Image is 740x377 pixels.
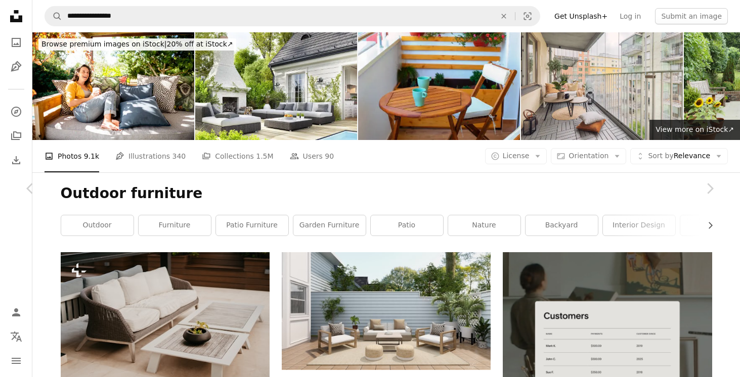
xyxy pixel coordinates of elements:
[202,140,273,172] a: Collections 1.5M
[139,215,211,235] a: furniture
[6,326,26,347] button: Language
[45,7,62,26] button: Search Unsplash
[6,126,26,146] a: Collections
[45,6,540,26] form: Find visuals sitewide
[32,32,242,57] a: Browse premium images on iStock|20% off at iStock↗
[648,152,673,160] span: Sort by
[6,302,26,322] a: Log in / Sign up
[515,7,540,26] button: Visual search
[614,8,647,24] a: Log in
[679,140,740,237] a: Next
[648,151,710,161] span: Relevance
[282,252,491,369] img: brown 2 seat sofa near white wall
[503,152,530,160] span: License
[493,7,515,26] button: Clear
[448,215,520,235] a: nature
[649,120,740,140] a: View more on iStock↗
[630,148,728,164] button: Sort byRelevance
[6,32,26,53] a: Photos
[115,140,186,172] a: Illustrations 340
[526,215,598,235] a: backyard
[371,215,443,235] a: patio
[6,102,26,122] a: Explore
[290,140,334,172] a: Users 90
[325,151,334,162] span: 90
[282,306,491,315] a: brown 2 seat sofa near white wall
[551,148,626,164] button: Orientation
[172,151,186,162] span: 340
[548,8,614,24] a: Get Unsplash+
[655,8,728,24] button: Submit an image
[603,215,675,235] a: interior design
[256,151,273,162] span: 1.5M
[485,148,547,164] button: License
[6,351,26,371] button: Menu
[216,215,288,235] a: patio furniture
[61,317,270,326] a: a living room with a couch and a coffee table
[6,57,26,77] a: Illustrations
[656,125,734,133] span: View more on iStock ↗
[61,184,712,203] h1: Outdoor furniture
[569,152,608,160] span: Orientation
[358,32,520,140] img: Balcony idyll
[61,215,134,235] a: outdoor
[293,215,366,235] a: garden furniture
[41,40,233,48] span: 20% off at iStock ↗
[195,32,357,140] img: Patio
[41,40,166,48] span: Browse premium images on iStock |
[32,32,194,140] img: Young woman laughing while relaxing outside on her patio with a coffee
[521,32,683,140] img: Large glass enclosed balcony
